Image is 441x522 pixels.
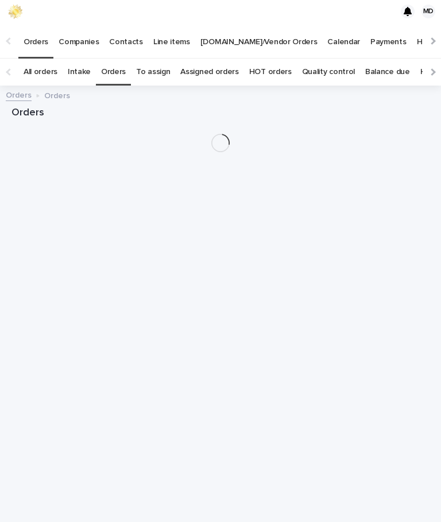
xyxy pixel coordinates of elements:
[195,23,323,59] a: [DOMAIN_NAME]/Vendor Orders
[322,23,365,59] a: Calendar
[101,59,126,86] a: Orders
[365,59,410,86] a: Balance due
[180,59,238,86] a: Assigned orders
[249,59,292,86] a: HOT orders
[421,5,435,18] div: MD
[18,23,53,57] a: Orders
[24,59,57,86] a: All orders
[6,88,32,101] a: Orders
[365,23,412,59] a: Payments
[68,59,91,86] a: Intake
[370,23,407,47] p: Payments
[302,59,355,86] a: Quality control
[109,23,143,47] p: Contacts
[11,106,430,120] h1: Orders
[153,23,190,47] p: Line items
[44,88,70,101] p: Orders
[136,59,170,86] a: To assign
[7,4,24,19] img: 0ffKfDbyRa2Iv8hnaAqg
[200,23,318,47] p: [DOMAIN_NAME]/Vendor Orders
[148,23,195,59] a: Line items
[327,23,360,47] p: Calendar
[24,23,48,47] p: Orders
[104,23,148,59] a: Contacts
[59,23,99,47] p: Companies
[53,23,104,59] a: Companies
